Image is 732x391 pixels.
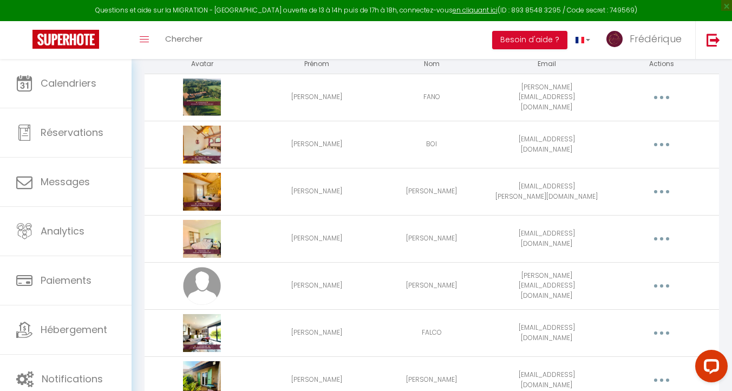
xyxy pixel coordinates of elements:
[606,31,623,47] img: ...
[145,55,259,74] th: Avatar
[41,224,84,238] span: Analytics
[492,31,567,49] button: Besoin d'aide ?
[374,55,489,74] th: Nom
[157,21,211,59] a: Chercher
[183,126,221,164] img: 17194079559908.png
[259,168,374,215] td: [PERSON_NAME]
[489,215,604,262] td: [EMAIL_ADDRESS][DOMAIN_NAME]
[42,372,103,386] span: Notifications
[374,309,489,356] td: FALCO
[183,267,221,305] img: avatar.png
[41,126,103,139] span: Réservations
[489,309,604,356] td: [EMAIL_ADDRESS][DOMAIN_NAME]
[374,215,489,262] td: [PERSON_NAME]
[489,121,604,168] td: [EMAIL_ADDRESS][DOMAIN_NAME]
[259,309,374,356] td: [PERSON_NAME]
[687,346,732,391] iframe: LiveChat chat widget
[598,21,695,59] a: ... Frédérique
[32,30,99,49] img: Super Booking
[183,220,221,258] img: 17211221531863.png
[183,79,221,116] img: 17194076156762.png
[453,5,498,15] a: en cliquant ici
[489,168,604,215] td: [EMAIL_ADDRESS][PERSON_NAME][DOMAIN_NAME]
[374,121,489,168] td: BOI
[374,262,489,309] td: [PERSON_NAME]
[630,32,682,45] span: Frédérique
[41,273,91,287] span: Paiements
[604,55,719,74] th: Actions
[374,168,489,215] td: [PERSON_NAME]
[259,74,374,121] td: [PERSON_NAME]
[41,323,107,336] span: Hébergement
[259,121,374,168] td: [PERSON_NAME]
[374,74,489,121] td: FANO
[489,262,604,309] td: [PERSON_NAME][EMAIL_ADDRESS][DOMAIN_NAME]
[41,175,90,188] span: Messages
[259,55,374,74] th: Prénom
[259,262,374,309] td: [PERSON_NAME]
[489,74,604,121] td: [PERSON_NAME][EMAIL_ADDRESS][DOMAIN_NAME]
[183,173,221,211] img: 17194087222528.png
[183,314,221,352] img: 17251019966187.png
[489,55,604,74] th: Email
[259,215,374,262] td: [PERSON_NAME]
[165,33,202,44] span: Chercher
[707,33,720,47] img: logout
[41,76,96,90] span: Calendriers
